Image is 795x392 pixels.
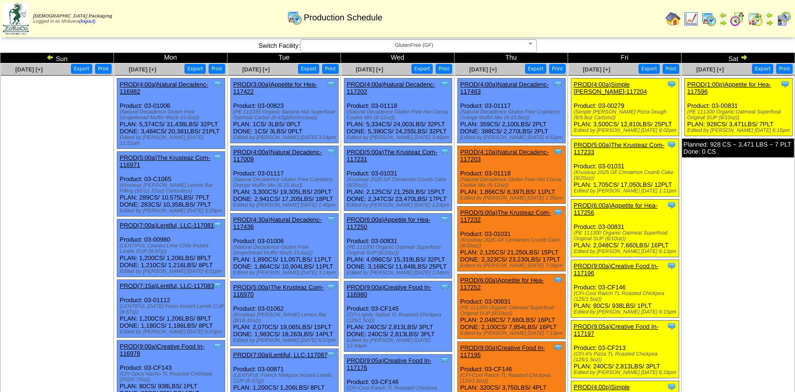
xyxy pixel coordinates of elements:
div: Edited by [PERSON_NAME] [DATE] 1:24pm [347,202,452,208]
img: arrowleft.gif [46,53,54,61]
span: GlutenFree (GF) [305,40,524,51]
div: Product: 03-00279 PLAN: 3,500CS / 12,810LBS / 25PLT [571,78,679,136]
img: Tooltip [440,79,449,89]
div: (CFI-It's Pizza TL Roasted Chickpea (125/1.5oz)) [574,351,679,363]
div: Product: 03-01006 PLAN: 1,890CS / 11,057LBS / 11PLT DONE: 1,864CS / 10,904LBS / 11PLT [231,214,339,279]
img: Tooltip [667,322,676,331]
td: Thu [454,53,568,63]
a: PROD(9:05a)Creative Food In-117176 [347,357,431,371]
div: (Krusteaz 2025 GF Cinnamon Crumb Cake (8/20oz)) [574,170,679,181]
div: Product: 03-01031 PLAN: 2,125CS / 21,250LBS / 15PLT DONE: 2,347CS / 23,470LBS / 17PLT [344,146,452,211]
img: Tooltip [780,79,790,89]
a: PROD(9:05a)Creative Food In-117197 [574,323,658,337]
div: Product: 03-00831 PLAN: 2,048CS / 7,660LBS / 16PLT [571,200,679,257]
div: (CFI-Lightly Salted TL Roasted Chickpea (125/1.5oz)) [347,312,452,323]
div: Product: 03-00831 PLAN: 928CS / 3,471LBS / 7PLT [685,78,793,136]
img: arrowright.gif [766,19,773,26]
div: Product: 03-00980 PLAN: 1,200CS / 1,206LBS / 8PLT DONE: 1,210CS / 1,216LBS / 8PLT [117,219,225,277]
td: Wed [341,53,454,63]
a: PROD(7:00a)Lentiful, LLC-117081 [120,222,214,229]
div: Product: 03-01112 PLAN: 1,200CS / 1,206LBS / 8PLT DONE: 1,180CS / 1,186LBS / 8PLT [117,280,225,338]
a: PROD(4:00a)Natural Decadenc-117202 [347,81,435,95]
img: Tooltip [213,220,222,230]
td: Sat [681,53,795,63]
img: Tooltip [326,79,336,89]
a: PROD(5:00a)The Krusteaz Com-116970 [233,284,323,298]
a: PROD(5:00a)The Krusteaz Com-116971 [120,154,210,168]
a: [DATE] [+] [129,66,156,73]
div: Product: 03-00831 PLAN: 2,048CS / 7,660LBS / 16PLT DONE: 2,100CS / 7,854LBS / 16PLT [458,274,566,339]
a: [DATE] [+] [696,66,724,73]
div: (Natural Decadence Gluten Free Hot Cocoa Cookie Mix (6-12oz)) [347,109,452,121]
div: Product: 03-00831 PLAN: 4,096CS / 15,319LBS / 32PLT DONE: 3,168CS / 11,848LBS / 25PLT [344,214,452,279]
img: Tooltip [326,282,336,292]
a: PROD(4:30a)Natural Decadenc-117436 [233,216,322,230]
div: Product: 03-C1065 PLAN: 289CS / 10,575LBS / 7PLT DONE: 283CS / 10,358LBS / 7PLT [117,152,225,217]
div: (CFI-Cool Ranch TL Roasted Chickpea (125/1.5oz)) [574,291,679,302]
button: Export [298,64,319,74]
button: Print [95,64,112,74]
div: Product: 03-01062 PLAN: 2,070CS / 19,065LBS / 15PLT DONE: 1,983CS / 18,263LBS / 14PLT [231,281,339,346]
img: Tooltip [553,275,563,285]
img: Tooltip [440,282,449,292]
div: (Krusteaz [PERSON_NAME] Lemon Bar Filling (50-11.72oz) Cartonless) [120,183,225,194]
div: (Natural Decadence Gluten Free Gingerbread Muffin Mix(6-15.6oz)) [233,244,338,256]
span: Production Schedule [304,13,382,23]
a: PROD(4:00a)Simple [PERSON_NAME]-117204 [574,81,647,95]
div: Edited by [PERSON_NAME] [DATE] 12:44pm [347,338,452,349]
img: Tooltip [667,200,676,210]
a: PROD(5:00a)The Krusteaz Com-117232 [460,209,550,223]
div: Edited by [PERSON_NAME] [DATE] 11:51am [120,135,225,146]
a: PROD(4:10a)Natural Decadenc-117203 [460,148,549,163]
div: (LENTIFUL [DATE] Feast Instant Lentils CUP (8-57g)) [120,304,225,315]
div: Edited by [PERSON_NAME] [DATE] 3:45pm [347,135,452,140]
span: [DEMOGRAPHIC_DATA] Packaging [33,14,112,19]
div: Product: 03-01006 PLAN: 5,374CS / 31,438LBS / 32PLT DONE: 3,484CS / 20,381LBS / 21PLT [117,78,225,149]
a: [DATE] [+] [242,66,270,73]
button: Export [411,64,433,74]
button: Export [525,64,546,74]
div: Product: 03-00823 PLAN: 1CS / 3LBS / 0PLT DONE: 1CS / 3LBS / 0PLT [231,78,339,143]
img: Tooltip [213,153,222,162]
div: (PE 111300 Organic Oatmeal Superfood Original SUP (6/10oz)) [347,244,452,256]
div: Product: 03-01118 PLAN: 5,334CS / 24,003LBS / 32PLT DONE: 5,390CS / 24,255LBS / 32PLT [344,78,452,143]
div: Edited by [PERSON_NAME] [DATE] 1:35pm [460,195,565,201]
a: PROD(1:00p)Appetite for Hea-117596 [687,81,771,95]
img: Tooltip [326,147,336,157]
img: Tooltip [440,147,449,157]
div: Product: 03-01117 PLAN: 359CS / 2,100LBS / 2PLT DONE: 388CS / 2,270LBS / 2PLT [458,78,566,143]
img: calendarinout.gif [748,11,763,26]
div: Edited by [PERSON_NAME] [DATE] 6:13pm [574,249,679,254]
a: PROD(9:00a)Creative Food In-116980 [347,284,431,298]
a: PROD(6:00a)Appetite for Hea-117250 [347,216,430,230]
td: Mon [114,53,227,63]
img: Tooltip [553,79,563,89]
div: (PE 111300 Organic Oatmeal Superfood Original SUP (6/10oz)) [460,305,565,316]
div: (Natural Decadence Gluten Free Cranberry Orange Muffin Mix (6-15.6oz)) [460,109,565,121]
a: PROD(7:15a)Lentiful, LLC-117083 [120,282,214,289]
div: Product: 03-CF213 PLAN: 240CS / 2,813LBS / 3PLT [571,321,679,378]
a: [DATE] [+] [469,66,497,73]
img: Tooltip [326,350,336,359]
div: Edited by [PERSON_NAME] [DATE] 6:07pm [233,338,338,343]
button: Export [638,64,660,74]
img: Tooltip [553,343,563,352]
div: Edited by [PERSON_NAME] [DATE] 6:02pm [574,128,679,133]
img: arrowright.gif [719,19,727,26]
div: (Natural Decadence Gluten Free Cranberry Orange Muffin Mix (6-15.6oz)) [233,177,338,188]
div: Edited by [PERSON_NAME] [DATE] 7:13pm [460,331,565,336]
div: Edited by [PERSON_NAME] [DATE] 1:11pm [574,188,679,194]
div: Edited by [PERSON_NAME] [DATE] 4:51pm [460,135,565,140]
div: Planned: 928 CS ~ 3,471 LBS ~ 7 PLT Done: 0 CS [682,139,794,157]
img: calendarprod.gif [701,11,716,26]
div: (Natural Decadence Gluten Free Hot Cocoa Cookie Mix (6-12oz)) [460,177,565,188]
img: Tooltip [213,341,222,351]
img: Tooltip [326,215,336,224]
img: zoroco-logo-small.webp [3,3,29,35]
a: [DATE] [+] [15,66,43,73]
div: (LENTIFUL Cilantro Lime Chile Instant Lentils CUP (8-57g)) [120,243,225,254]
